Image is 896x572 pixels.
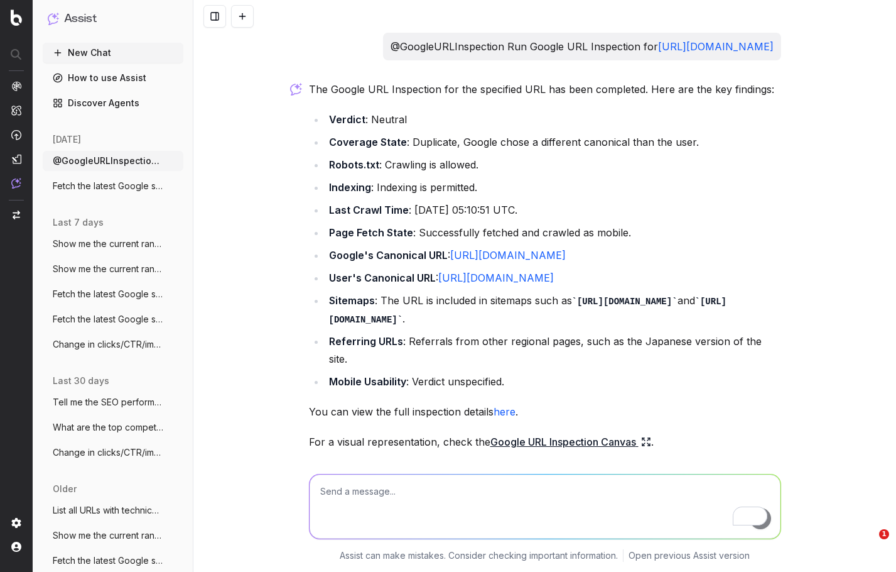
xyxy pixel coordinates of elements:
span: Fetch the latest Google search results f [53,313,163,326]
li: : Successfully fetched and crawled as mobile. [325,224,781,241]
h1: Assist [64,10,97,28]
strong: Verdict [329,113,365,126]
img: Botify logo [11,9,22,26]
li: : The URL is included in sitemaps such as and . [325,292,781,327]
span: Fetch the latest Google search results f [53,288,163,300]
button: What are the top competitors ranking for [43,417,183,437]
img: Setting [11,518,21,528]
li: : [325,269,781,287]
strong: Sitemaps [329,294,375,307]
li: : Duplicate, Google chose a different canonical than the user. [325,133,781,151]
span: Tell me the SEO performance of [URL] [53,396,163,409]
span: [DATE] [53,133,81,146]
li: : Neutral [325,111,781,128]
img: Intelligence [11,105,21,116]
button: Change in clicks/CTR/impressions over la [43,334,183,355]
button: Show me the current rankings for https:/ [43,525,183,546]
p: For a visual representation, check the . [309,433,781,451]
button: Fetch the latest Google search results f [43,176,183,196]
strong: Robots.txt [329,158,379,171]
p: @GoogleURLInspection Run Google URL Inspection for [391,38,774,55]
button: New Chat [43,43,183,63]
button: Change in clicks/CTR/impressions over la [43,443,183,463]
textarea: To enrich screen reader interactions, please activate Accessibility in Grammarly extension settings [310,475,780,539]
a: [URL][DOMAIN_NAME] [658,40,774,53]
a: Discover Agents [43,93,183,113]
li: : [325,246,781,264]
img: My account [11,542,21,552]
strong: User's Canonical URL [329,272,436,284]
button: Fetch the latest Google search results f [43,309,183,329]
code: [URL][DOMAIN_NAME] [329,297,726,325]
iframe: Intercom live chat [853,529,883,559]
li: : Indexing is permitted. [325,179,781,196]
li: : Referrals from other regional pages, such as the Japanese version of the site. [325,333,781,368]
span: Show me the current rankings for https:/ [53,263,163,275]
span: Fetch the latest Google search results f [53,554,163,567]
img: Botify assist logo [290,83,302,96]
span: Fetch the latest Google search results f [53,180,163,192]
p: The Google URL Inspection for the specified URL has been completed. Here are the key findings: [309,80,781,98]
strong: Indexing [329,181,371,194]
span: 1 [879,529,889,539]
button: Assist [48,10,178,28]
a: [URL][DOMAIN_NAME] [438,272,554,284]
button: Fetch the latest Google search results f [43,551,183,571]
span: @GoogleURLInspection Run Google URL Insp [53,155,163,167]
span: Change in clicks/CTR/impressions over la [53,446,163,459]
a: How to use Assist [43,68,183,88]
p: You can view the full inspection details . [309,403,781,421]
span: List all URLs with technical errors from [53,504,163,517]
strong: Coverage State [329,136,407,148]
span: Show me the current rankings for https:/ [53,529,163,542]
span: Change in clicks/CTR/impressions over la [53,338,163,351]
a: here [494,405,515,418]
li: : [DATE] 05:10:51 UTC. [325,201,781,219]
p: Assist can make mistakes. Consider checking important information. [340,549,618,562]
strong: Mobile Usability [329,375,406,388]
img: Analytics [11,81,21,91]
strong: Referring URLs [329,335,403,348]
img: Assist [11,178,21,189]
a: Google URL Inspection Canvas [490,433,651,451]
button: List all URLs with technical errors from [43,500,183,520]
button: Show me the current rankings for https:/ [43,259,183,279]
strong: Google's Canonical URL [329,249,448,261]
img: Assist [48,13,59,25]
strong: Page Fetch State [329,226,413,239]
button: Fetch the latest Google search results f [43,284,183,304]
button: Tell me the SEO performance of [URL] [43,392,183,412]
span: Show me the current rankings for https:/ [53,238,163,250]
span: last 30 days [53,375,109,387]
span: last 7 days [53,216,104,229]
span: older [53,483,77,495]
img: Activation [11,129,21,140]
img: Switch project [13,211,20,219]
button: Show me the current rankings for https:/ [43,234,183,254]
button: @GoogleURLInspection Run Google URL Insp [43,151,183,171]
a: Open previous Assist version [629,549,750,562]
span: What are the top competitors ranking for [53,421,163,434]
a: [URL][DOMAIN_NAME] [450,249,566,261]
img: Studio [11,154,21,164]
li: : Crawling is allowed. [325,156,781,173]
li: : Verdict unspecified. [325,373,781,390]
code: [URL][DOMAIN_NAME] [572,297,677,307]
strong: Last Crawl Time [329,204,409,216]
